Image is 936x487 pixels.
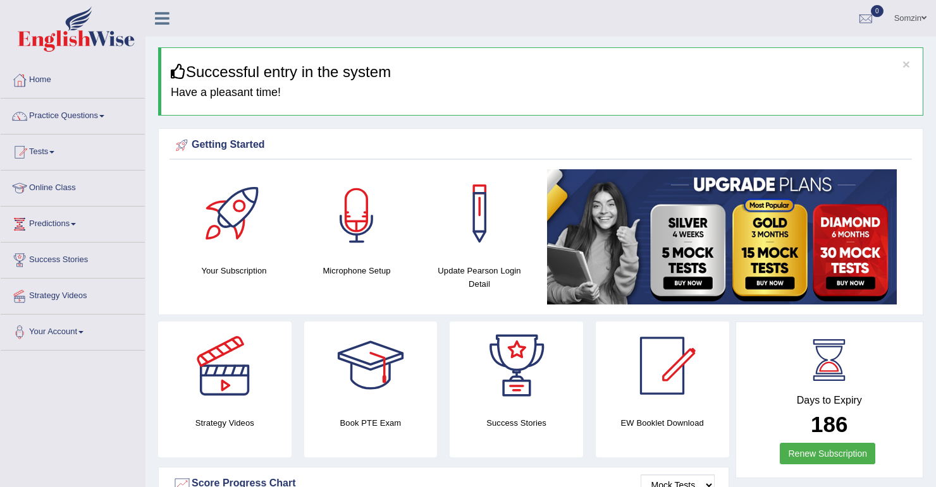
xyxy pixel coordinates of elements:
[424,264,534,291] h4: Update Pearson Login Detail
[871,5,884,17] span: 0
[596,416,729,430] h4: EW Booklet Download
[902,57,910,71] button: ×
[158,416,292,430] h4: Strategy Videos
[1,279,145,310] a: Strategy Videos
[1,171,145,202] a: Online Class
[1,99,145,130] a: Practice Questions
[173,136,909,155] div: Getting Started
[1,315,145,346] a: Your Account
[171,64,913,80] h3: Successful entry in the system
[171,87,913,99] h4: Have a pleasant time!
[811,412,847,436] b: 186
[750,395,909,406] h4: Days to Expiry
[304,416,438,430] h4: Book PTE Exam
[450,416,583,430] h4: Success Stories
[1,207,145,238] a: Predictions
[1,63,145,94] a: Home
[780,443,875,464] a: Renew Subscription
[302,264,412,277] h4: Microphone Setup
[547,169,897,304] img: small5.jpg
[1,243,145,274] a: Success Stories
[1,135,145,166] a: Tests
[179,264,289,277] h4: Your Subscription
